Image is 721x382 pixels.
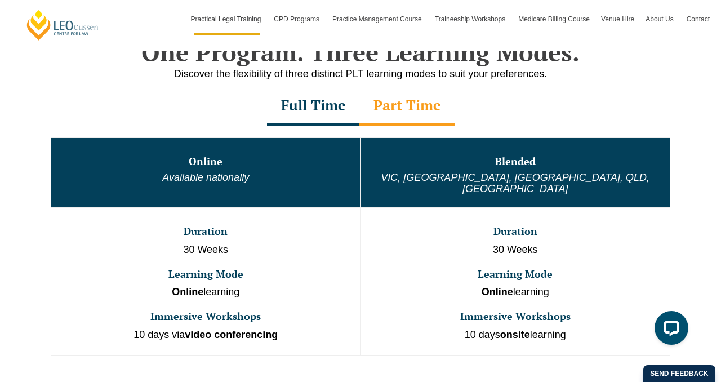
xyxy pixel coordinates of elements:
p: 30 Weeks [362,243,669,257]
a: Venue Hire [595,3,640,35]
p: 10 days via [52,328,359,343]
h3: Duration [362,226,669,237]
h3: Immersive Workshops [362,311,669,322]
h3: Online [52,156,359,167]
a: Contact [681,3,715,35]
h3: Learning Mode [52,269,359,280]
h3: Immersive Workshops [52,311,359,322]
p: 10 days learning [362,328,669,343]
h3: Duration [52,226,359,237]
a: About Us [640,3,680,35]
em: VIC, [GEOGRAPHIC_DATA], [GEOGRAPHIC_DATA], QLD, [GEOGRAPHIC_DATA] [381,172,649,194]
em: Available nationally [162,172,249,183]
p: learning [52,285,359,300]
p: 30 Weeks [52,243,359,257]
h3: Blended [362,156,669,167]
h2: One Program. Three Learning Modes. [39,38,682,66]
strong: Online [172,286,203,297]
a: Traineeship Workshops [429,3,513,35]
strong: video conferencing [185,329,278,340]
a: Practical Legal Training [185,3,269,35]
strong: onsite [500,329,530,340]
div: Full Time [267,87,359,126]
p: learning [362,285,669,300]
iframe: LiveChat chat widget [646,307,693,354]
a: Medicare Billing Course [513,3,595,35]
div: Part Time [359,87,455,126]
a: Practice Management Course [327,3,429,35]
strong: Online [482,286,513,297]
h3: Learning Mode [362,269,669,280]
a: CPD Programs [268,3,327,35]
p: Discover the flexibility of three distinct PLT learning modes to suit your preferences. [39,67,682,81]
a: [PERSON_NAME] Centre for Law [25,9,100,41]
